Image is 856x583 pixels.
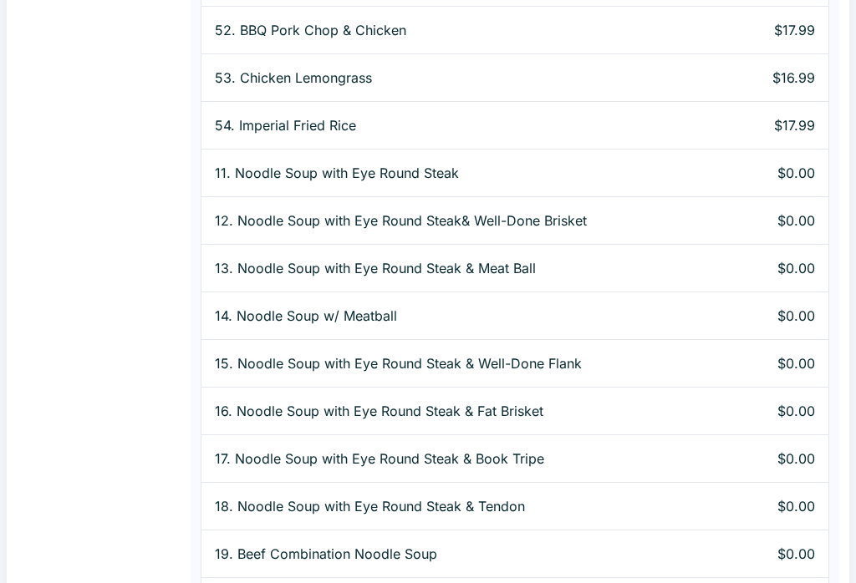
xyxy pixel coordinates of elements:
[748,449,815,469] p: $0.00
[215,354,721,374] p: 15. Noodle Soup with Eye Round Steak & Well-Done Flank
[215,449,721,469] p: 17. Noodle Soup with Eye Round Steak & Book Tripe
[748,259,815,279] p: $0.00
[748,402,815,422] p: $0.00
[215,545,721,565] p: 19. Beef Combination Noodle Soup
[748,211,815,231] p: $0.00
[748,68,815,89] p: $16.99
[215,402,721,422] p: 16. Noodle Soup with Eye Round Steak & Fat Brisket
[748,545,815,565] p: $0.00
[215,21,721,41] p: 52. BBQ Pork Chop & Chicken
[215,116,721,136] p: 54. Imperial Fried Rice
[215,259,721,279] p: 13. Noodle Soup with Eye Round Steak & Meat Ball
[215,68,721,89] p: 53. Chicken Lemongrass
[748,21,815,41] p: $17.99
[748,497,815,517] p: $0.00
[215,497,721,517] p: 18. Noodle Soup with Eye Round Steak & Tendon
[748,164,815,184] p: $0.00
[748,354,815,374] p: $0.00
[748,116,815,136] p: $17.99
[215,211,721,231] p: 12. Noodle Soup with Eye Round Steak& Well-Done Brisket
[215,307,721,327] p: 14. Noodle Soup w/ Meatball
[215,164,721,184] p: 11. Noodle Soup with Eye Round Steak
[748,307,815,327] p: $0.00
